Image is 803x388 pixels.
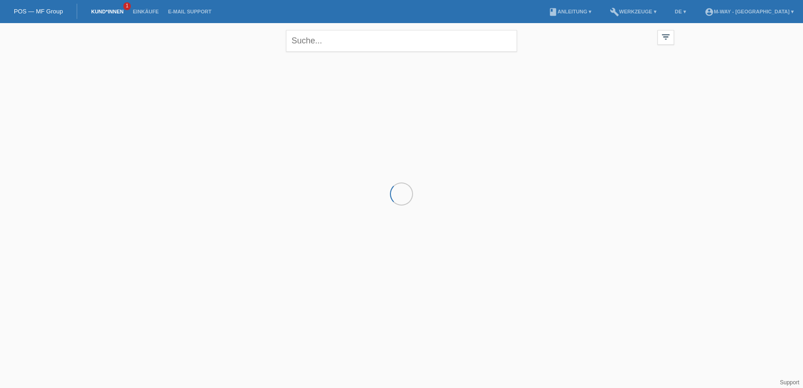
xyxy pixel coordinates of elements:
a: DE ▾ [670,9,691,14]
i: build [610,7,619,17]
a: buildWerkzeuge ▾ [605,9,661,14]
i: filter_list [661,32,671,42]
a: E-Mail Support [164,9,216,14]
input: Suche... [286,30,517,52]
i: book [548,7,558,17]
a: Kund*innen [86,9,128,14]
a: POS — MF Group [14,8,63,15]
a: bookAnleitung ▾ [544,9,596,14]
a: Einkäufe [128,9,163,14]
a: account_circlem-way - [GEOGRAPHIC_DATA] ▾ [700,9,798,14]
i: account_circle [705,7,714,17]
span: 1 [123,2,131,10]
a: Support [780,379,799,386]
